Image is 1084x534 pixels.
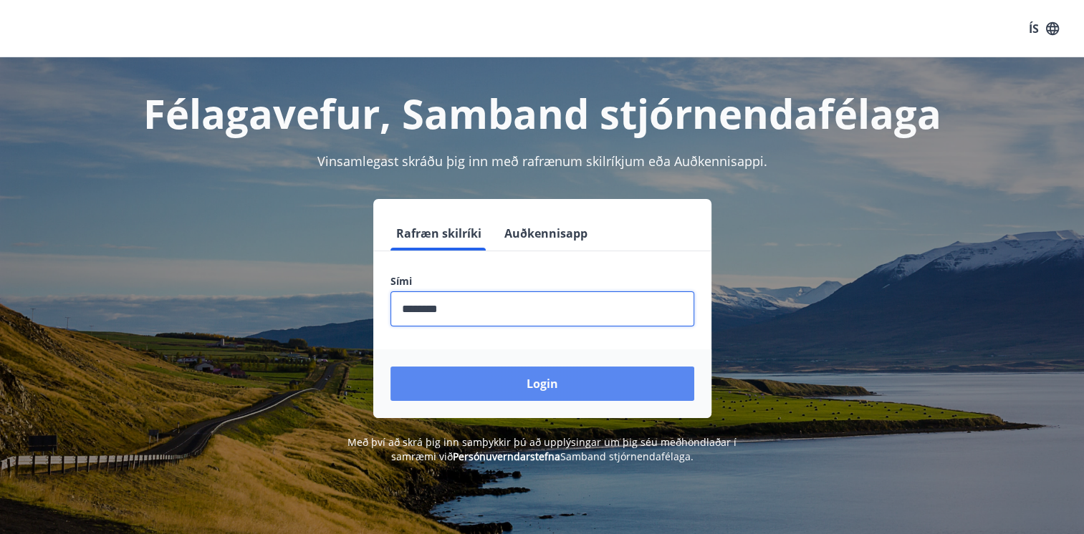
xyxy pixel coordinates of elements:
h1: Félagavefur, Samband stjórnendafélaga [44,86,1041,140]
label: Sími [390,274,694,288]
button: Login [390,366,694,401]
button: Rafræn skilríki [390,216,487,251]
button: Auðkennisapp [499,216,593,251]
span: Með því að skrá þig inn samþykkir þú að upplýsingar um þig séu meðhöndlaðar í samræmi við Samband... [347,435,737,463]
a: Persónuverndarstefna [453,450,560,463]
span: Vinsamlegast skráðu þig inn með rafrænum skilríkjum eða Auðkennisappi. [317,152,767,170]
button: ÍS [1021,16,1067,42]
